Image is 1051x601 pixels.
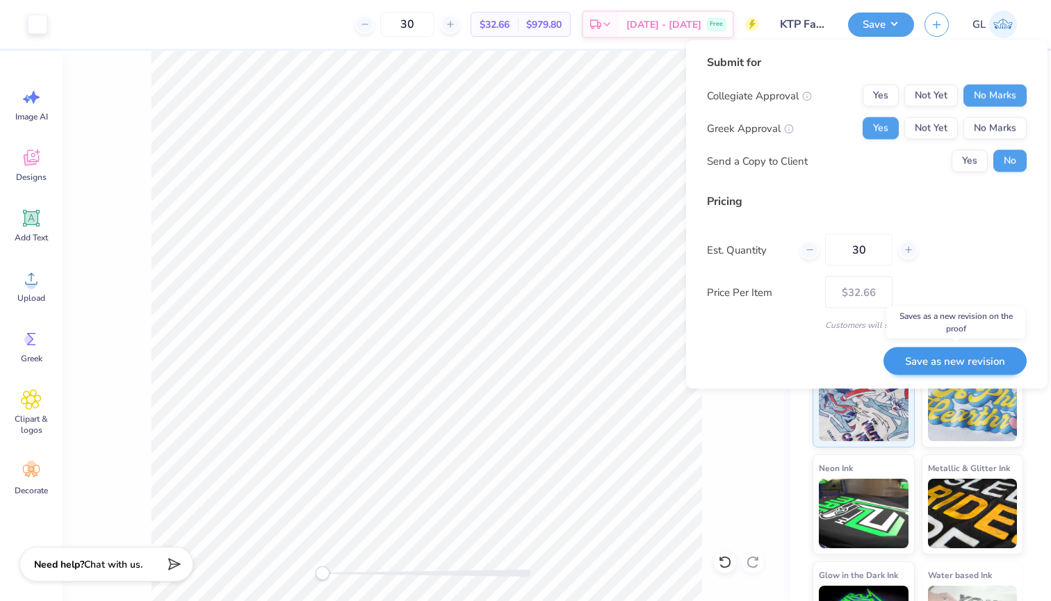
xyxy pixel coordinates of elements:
div: Submit for [707,54,1027,71]
div: Customers will see this price on HQ. [707,319,1027,331]
a: GL [966,10,1023,38]
div: Pricing [707,193,1027,210]
button: No Marks [963,117,1027,140]
input: – – [825,234,893,266]
button: Yes [863,85,899,107]
span: Upload [17,293,45,304]
input: Untitled Design [769,10,838,38]
span: Greek [21,353,42,364]
span: GL [972,17,986,33]
span: Add Text [15,232,48,243]
span: [DATE] - [DATE] [626,17,701,32]
span: $32.66 [480,17,510,32]
button: Yes [952,150,988,172]
span: Decorate [15,485,48,496]
span: Clipart & logos [8,413,54,436]
strong: Need help? [34,558,84,571]
div: Accessibility label [316,566,329,580]
div: Saves as a new revision on the proof [886,306,1025,338]
button: Save [848,13,914,37]
button: No Marks [963,85,1027,107]
div: Collegiate Approval [707,88,812,104]
span: Chat with us. [84,558,142,571]
button: Yes [863,117,899,140]
button: Save as new revision [883,347,1027,375]
input: – – [380,12,434,37]
span: Metallic & Glitter Ink [928,461,1010,475]
label: Price Per Item [707,284,815,300]
img: Standard [819,372,909,441]
span: Glow in the Dark Ink [819,568,898,582]
span: $979.80 [526,17,562,32]
span: Free [710,19,723,29]
span: Image AI [15,111,48,122]
div: Greek Approval [707,120,794,136]
label: Est. Quantity [707,242,790,258]
img: Neon Ink [819,479,909,548]
button: No [993,150,1027,172]
span: Designs [16,172,47,183]
img: Metallic & Glitter Ink [928,479,1018,548]
button: Not Yet [904,117,958,140]
img: Gia Lin [989,10,1017,38]
div: Send a Copy to Client [707,153,808,169]
span: Neon Ink [819,461,853,475]
img: Puff Ink [928,372,1018,441]
span: Water based Ink [928,568,992,582]
button: Not Yet [904,85,958,107]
